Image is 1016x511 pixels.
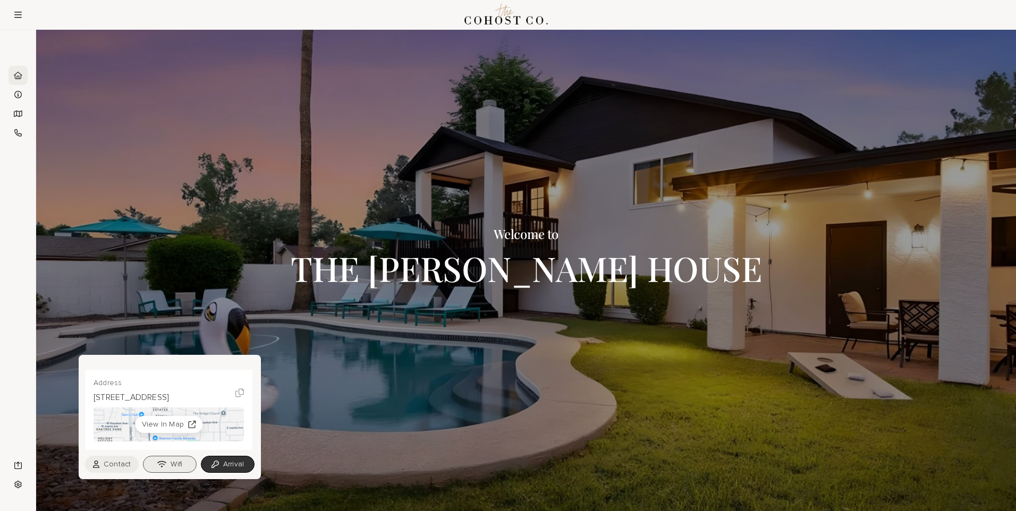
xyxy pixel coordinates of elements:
[94,378,236,388] p: Address
[143,456,197,473] button: Wifi
[9,85,27,104] li: Navigation item
[9,475,27,494] li: Navigation item
[201,456,255,473] button: Arrival
[9,66,27,85] li: Navigation item
[94,407,244,441] img: map
[85,456,139,473] button: Contact
[291,250,762,287] h1: THE [PERSON_NAME] HOUSE
[94,392,169,403] p: [STREET_ADDRESS]
[9,456,27,475] li: Navigation item
[9,104,27,123] li: Navigation item
[291,227,762,241] h3: Welcome to
[461,1,552,29] img: Logo
[9,123,27,142] li: Navigation item
[135,416,202,433] button: View In Map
